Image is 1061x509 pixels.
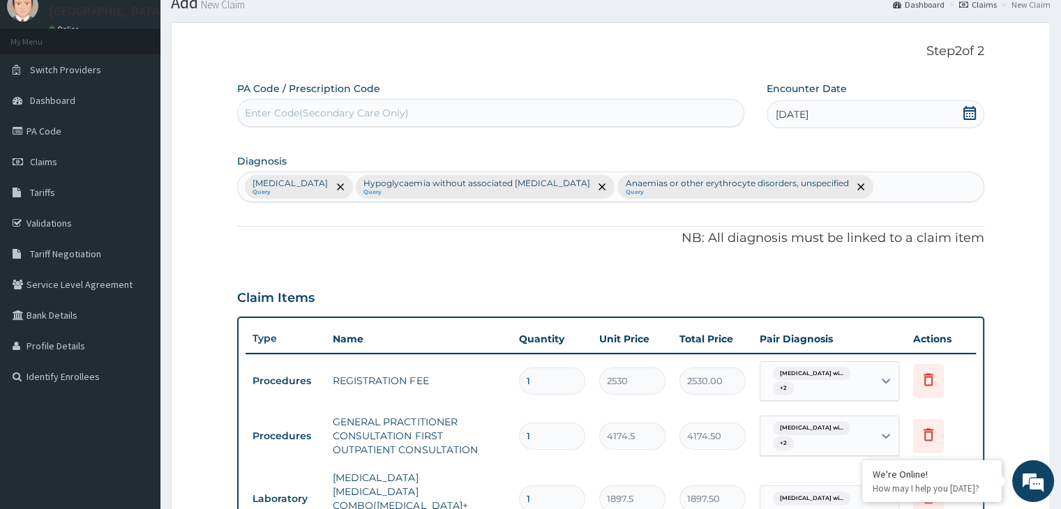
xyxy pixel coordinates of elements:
[855,181,867,193] span: remove selection option
[30,94,75,107] span: Dashboard
[512,325,592,353] th: Quantity
[237,154,287,168] label: Diagnosis
[776,107,808,121] span: [DATE]
[773,436,794,450] span: + 2
[246,326,326,351] th: Type
[245,106,409,120] div: Enter Code(Secondary Care Only)
[30,155,57,168] span: Claims
[773,381,794,395] span: + 2
[672,325,753,353] th: Total Price
[7,351,266,400] textarea: Type your message and hit 'Enter'
[253,189,328,196] small: Query
[363,178,589,189] p: Hypoglycaemia without associated [MEDICAL_DATA]
[773,421,850,435] span: [MEDICAL_DATA] wi...
[30,186,55,199] span: Tariffs
[592,325,672,353] th: Unit Price
[596,181,608,193] span: remove selection option
[326,325,511,353] th: Name
[253,178,328,189] p: [MEDICAL_DATA]
[753,325,906,353] th: Pair Diagnosis
[625,178,848,189] p: Anaemias or other erythrocyte disorders, unspecified
[906,325,976,353] th: Actions
[81,161,193,302] span: We're online!
[73,78,234,96] div: Chat with us now
[873,483,991,494] p: How may I help you today?
[237,82,380,96] label: PA Code / Prescription Code
[30,248,101,260] span: Tariff Negotiation
[246,368,326,394] td: Procedures
[26,70,57,105] img: d_794563401_company_1708531726252_794563401
[326,408,511,464] td: GENERAL PRACTITIONER CONSULTATION FIRST OUTPATIENT CONSULTATION
[767,82,847,96] label: Encounter Date
[773,492,850,506] span: [MEDICAL_DATA] wi...
[363,189,589,196] small: Query
[625,189,848,196] small: Query
[229,7,262,40] div: Minimize live chat window
[334,181,347,193] span: remove selection option
[246,423,326,449] td: Procedures
[237,291,315,306] h3: Claim Items
[873,468,991,480] div: We're Online!
[237,44,984,59] p: Step 2 of 2
[30,63,101,76] span: Switch Providers
[773,367,850,381] span: [MEDICAL_DATA] wi...
[237,229,984,248] p: NB: All diagnosis must be linked to a claim item
[326,367,511,395] td: REGISTRATION FEE
[49,24,82,34] a: Online
[49,5,192,17] p: [GEOGRAPHIC_DATA] HMO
